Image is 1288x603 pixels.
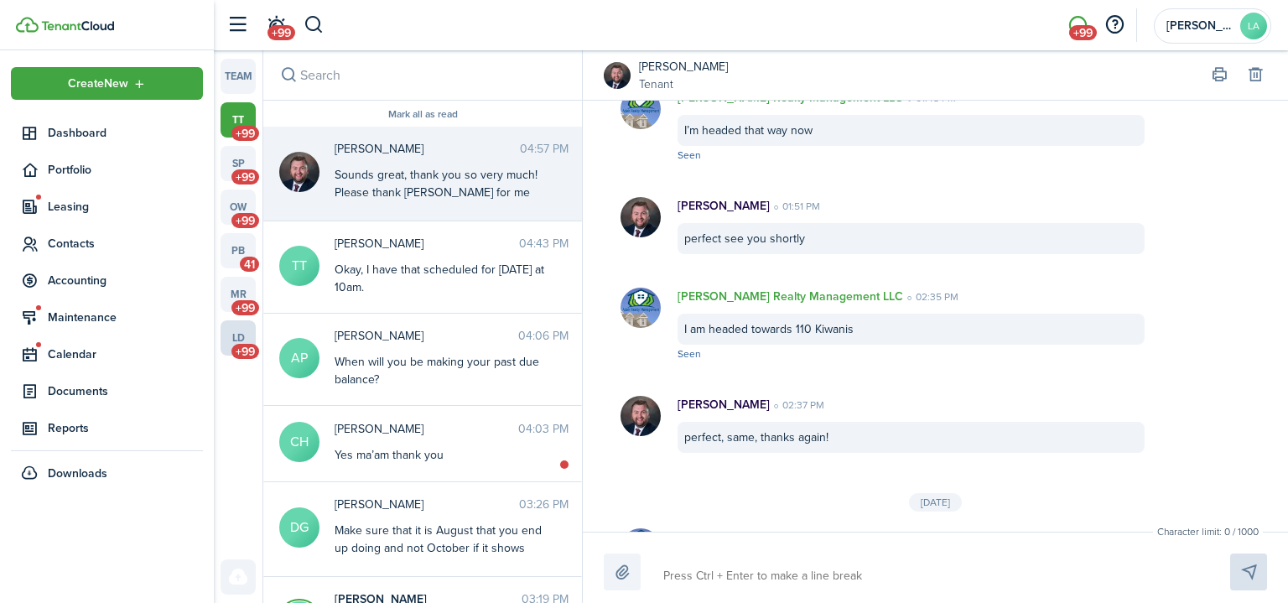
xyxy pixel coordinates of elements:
img: Jordan Kramer [604,62,631,89]
span: Leasing [48,198,203,216]
time: 04:06 PM [518,327,569,345]
p: [PERSON_NAME] Realty Management LLC [678,288,903,305]
img: Adair Realty Management LLC [621,89,661,129]
span: Maintenance [48,309,203,326]
span: +99 [231,300,259,315]
span: +99 [231,213,259,228]
span: Create New [68,78,128,90]
span: +99 [231,344,259,359]
div: Make sure that it is August that you end up doing and not October if it shows listed. [335,522,544,574]
div: perfect see you shortly [678,223,1145,254]
a: tt [221,102,256,138]
span: Tyresia Taylor [335,235,519,252]
a: Dashboard [11,117,203,149]
time: 04:48 PM [903,530,958,545]
a: ow [221,190,256,225]
span: +99 [231,126,259,141]
time: 04:57 PM [520,140,569,158]
p: [PERSON_NAME] [678,197,770,215]
a: Notifications [260,4,292,47]
a: ld [221,320,256,356]
button: Open resource center [1100,11,1129,39]
div: perfect, same, thanks again! [678,422,1145,453]
p: [PERSON_NAME] [678,396,770,413]
span: 41 [240,257,259,272]
button: Open sidebar [221,9,253,41]
img: TenantCloud [41,21,114,31]
avatar-text: TT [279,246,319,286]
avatar-text: LA [1240,13,1267,39]
img: Jordan Kramer [621,396,661,436]
button: Search [304,11,325,39]
span: Ashley Parker [335,327,518,345]
a: team [221,59,256,94]
span: Documents [48,382,203,400]
span: Dante Goins [335,496,519,513]
time: 01:51 PM [770,199,820,214]
span: +99 [231,169,259,185]
small: Character limit: 0 / 1000 [1153,524,1263,539]
span: Contacts [48,235,203,252]
span: Downloads [48,465,107,482]
span: Reports [48,419,203,437]
avatar-text: AP [279,338,319,378]
avatar-text: CH [279,422,319,462]
button: Print [1207,64,1231,87]
img: Jordan Kramer [279,152,319,192]
span: Dashboard [48,124,203,142]
button: Search [277,64,300,87]
avatar-text: DG [279,507,319,548]
img: Jordan Kramer [621,197,661,237]
time: 04:03 PM [518,420,569,438]
a: Reports [11,412,203,444]
span: Leigh Anne [1166,20,1233,32]
span: Seen [678,148,701,163]
time: 04:43 PM [519,235,569,252]
button: Open menu [11,67,203,100]
button: Delete [1244,64,1267,87]
span: Accounting [48,272,203,289]
img: Adair Realty Management LLC [621,528,661,569]
input: search [263,50,582,100]
time: 02:37 PM [770,398,824,413]
div: [DATE] [909,493,962,512]
a: [PERSON_NAME] [639,58,728,75]
div: I am headed towards 110 Kiwanis [678,314,1145,345]
a: Tenant [639,75,728,93]
span: +99 [267,25,295,40]
a: mr [221,277,256,312]
img: TenantCloud [16,17,39,33]
span: Portfolio [48,161,203,179]
div: I’m headed that way now [678,115,1145,146]
time: 02:35 PM [903,289,958,304]
time: 03:26 PM [519,496,569,513]
div: Sounds great, thank you so very much! Please thank [PERSON_NAME] for me too! Also, when making la... [335,166,544,254]
div: Yes ma’am thank you [335,446,544,464]
div: Okay, I have that scheduled for [DATE] at 10am. [335,261,544,296]
span: Seen [678,346,701,361]
span: Jordan Kramer [335,140,520,158]
a: pb [221,233,256,268]
span: Cassandra Horton [335,420,518,438]
button: Mark all as read [388,109,458,121]
span: Calendar [48,346,203,363]
p: [PERSON_NAME] Realty Management LLC [678,528,903,546]
div: When will you be making your past due balance? [335,353,544,388]
a: sp [221,146,256,181]
img: Adair Realty Management LLC [621,288,661,328]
